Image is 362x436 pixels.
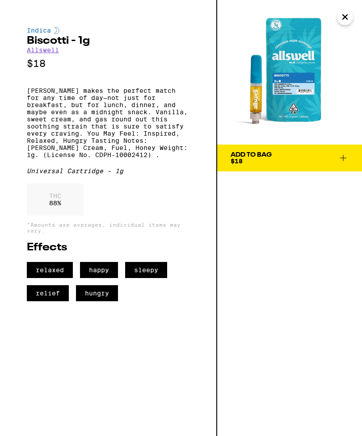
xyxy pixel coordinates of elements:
[125,262,167,278] span: sleepy
[27,262,73,278] span: relaxed
[27,183,84,216] div: 88 %
[80,262,118,278] span: happy
[27,285,69,301] span: relief
[337,9,353,25] button: Close
[76,285,118,301] span: hungry
[27,87,189,158] p: [PERSON_NAME] makes the perfect match for any time of day—not just for breakfast, but for lunch, ...
[231,152,272,158] div: Add To Bag
[231,158,243,165] span: $18
[27,167,189,174] div: Universal Cartridge - 1g
[217,145,362,171] button: Add To Bag$18
[27,27,189,34] div: Indica
[27,242,189,253] h2: Effects
[27,222,189,233] p: *Amounts are averages, individual items may vary.
[7,6,66,13] span: Hi. Need any help?
[27,46,59,54] a: Allswell
[49,192,61,199] p: THC
[27,58,189,69] p: $18
[54,27,59,34] img: indicaColor.svg
[27,36,189,46] h2: Biscotti - 1g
